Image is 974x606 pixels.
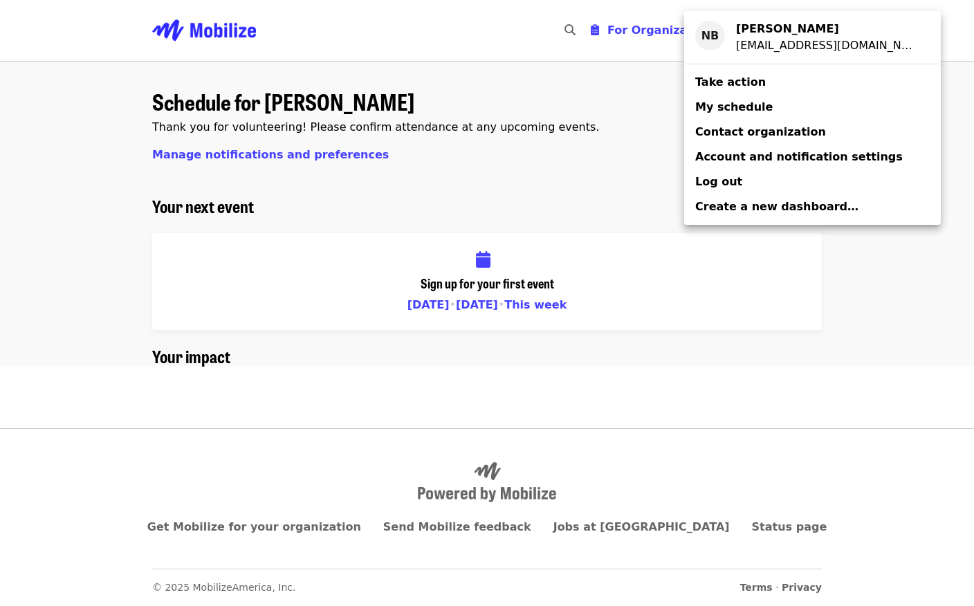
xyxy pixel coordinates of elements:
[684,169,941,194] a: Log out
[684,17,941,58] a: NB[PERSON_NAME][EMAIL_ADDRESS][DOMAIN_NAME]
[736,22,839,35] strong: [PERSON_NAME]
[695,21,725,50] div: NB
[684,145,941,169] a: Account and notification settings
[695,125,826,138] span: Contact organization
[695,175,742,188] span: Log out
[736,21,919,37] div: Navilan Balamurugan
[695,100,773,113] span: My schedule
[684,70,941,95] a: Take action
[684,194,941,219] a: Create a new dashboard…
[695,200,858,213] span: Create a new dashboard…
[684,120,941,145] a: Contact organization
[684,95,941,120] a: My schedule
[695,150,903,163] span: Account and notification settings
[736,37,919,54] div: navilan.b@gmail.com
[695,75,766,89] span: Take action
